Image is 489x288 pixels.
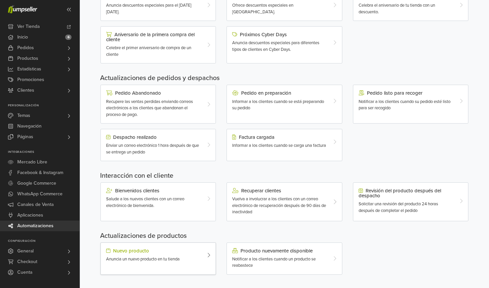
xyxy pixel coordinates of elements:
div: Pedido listo para recoger [359,90,453,96]
span: Informar a los clientes cuando se carga una factura [232,143,326,148]
span: Páginas [17,132,33,142]
span: Cuenta [17,267,32,278]
span: Checkout [17,256,37,267]
p: Configuración [8,239,80,243]
h5: Actualizaciones de pedidos y despachos [100,74,469,82]
div: Próximos Cyber Days [232,32,327,37]
span: Automatizaciones [17,221,54,231]
span: Anuncia descuentos especiales para el [DATE][DATE]. [106,3,191,15]
span: Clientes [17,85,34,96]
p: Personalización [8,104,80,108]
h5: Interacción con el cliente [100,172,469,180]
span: Solicitar una revisión del producto 24 horas después de completar el pedido [359,201,438,213]
span: Temas [17,110,30,121]
span: Pedidos [17,43,34,53]
span: Notificar a los clientes cuando un producto se reabastece [232,256,316,268]
span: Estadísticas [17,64,41,74]
span: 6 [65,35,72,40]
div: Nuevo producto [106,248,201,253]
span: Salude a los nuevos clientes con un correo electrónico de bienvenida. [106,196,184,208]
div: Pedido en preparación [232,90,327,96]
span: Informar a los clientes cuando se está preparando su pedido [232,99,324,111]
span: General [17,246,34,256]
span: Celebra el aniversario de tu tienda con un descuento. [359,3,435,15]
div: Bienvenidos clientes [106,188,201,193]
span: Enviar un correo electrónico 1 hora después de que se entrega un pedido [106,143,199,155]
span: Navegación [17,121,42,132]
span: Facebook & Instagram [17,167,63,178]
div: Producto nuevamente disponible [232,248,327,253]
span: Ver Tienda [17,21,40,32]
span: Anuncia un nuevo producto en tu tienda [106,256,180,262]
span: Canales de Venta [17,199,54,210]
span: Productos [17,53,38,64]
h5: Actualizaciones de productos [100,232,469,240]
div: Despacho realizado [106,135,201,140]
span: Mercado Libre [17,157,47,167]
span: Promociones [17,74,44,85]
span: WhatsApp Commerce [17,189,63,199]
span: Inicio [17,32,28,43]
span: Google Commerce [17,178,56,189]
p: Integraciones [8,150,80,154]
span: Notificar a los clientes cuando su pedido esté listo para ser recogido [359,99,450,111]
div: Recuperar clientes [232,188,327,193]
span: Aplicaciones [17,210,43,221]
span: Recupere las ventas perdidas enviando correos electrónicos a los clientes que abandonan el proces... [106,99,193,117]
span: Vuelva a involucrar a los clientes con un correo electrónico de recuperación después de 90 días d... [232,196,326,215]
span: Anuncia descuentos especiales para diferentes tipos de clientes en Cyber Days. [232,40,319,52]
div: Revisión del producto después del despacho [359,188,453,198]
span: Ofrece descuentos especiales en [GEOGRAPHIC_DATA]. [232,3,293,15]
div: Pedido Abandonado [106,90,201,96]
div: Factura cargada [232,135,327,140]
div: Aniversario de la primera compra del cliente [106,32,201,42]
span: Celebre el primer aniversario de compra de un cliente [106,45,191,57]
